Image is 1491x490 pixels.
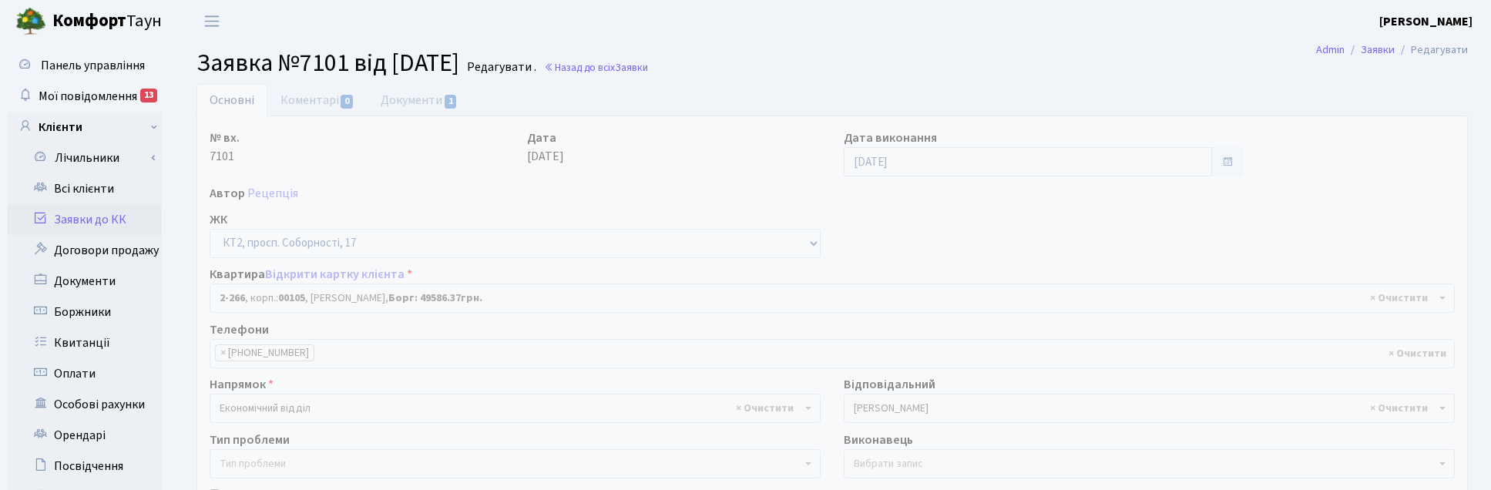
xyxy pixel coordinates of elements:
[844,394,1455,423] span: Корчун І.С.
[368,84,471,116] a: Документи
[8,173,162,204] a: Всі клієнти
[210,210,227,229] label: ЖК
[8,297,162,327] a: Боржники
[515,129,833,176] div: [DATE]
[220,290,245,306] b: 2-266
[220,401,801,416] span: Економічний відділ
[278,290,305,306] b: 00105
[196,45,459,81] span: Заявка №7101 від [DATE]
[220,456,286,472] span: Тип проблеми
[1370,290,1428,306] span: Видалити всі елементи
[1395,42,1468,59] li: Редагувати
[193,8,231,34] button: Переключити навігацію
[527,129,556,147] label: Дата
[215,344,314,361] li: (050)358-87-65
[1370,401,1428,416] span: Видалити всі елементи
[210,321,269,339] label: Телефони
[544,60,648,75] a: Назад до всіхЗаявки
[8,266,162,297] a: Документи
[1379,13,1473,30] b: [PERSON_NAME]
[210,265,412,284] label: Квартира
[210,394,821,423] span: Економічний відділ
[41,57,145,74] span: Панель управління
[341,95,353,109] span: 0
[8,50,162,81] a: Панель управління
[388,290,482,306] b: Борг: 49586.37грн.
[210,431,290,449] label: Тип проблеми
[615,60,648,75] span: Заявки
[8,327,162,358] a: Квитанції
[1389,346,1446,361] span: Видалити всі елементи
[265,266,405,283] a: Відкрити картку клієнта
[210,284,1455,313] span: <b>2-266</b>, корп.: <b>00105</b>, Задорожна Анастасія Сергіївна, <b>Борг: 49586.37грн.</b>
[196,84,267,116] a: Основні
[15,6,46,37] img: logo.png
[8,389,162,420] a: Особові рахунки
[52,8,126,33] b: Комфорт
[854,456,923,472] span: Вибрати запис
[736,401,794,416] span: Видалити всі елементи
[140,89,157,102] div: 13
[52,8,162,35] span: Таун
[8,204,162,235] a: Заявки до КК
[210,129,240,147] label: № вх.
[1361,42,1395,58] a: Заявки
[198,129,515,176] div: 7101
[210,375,274,394] label: Напрямок
[18,143,162,173] a: Лічильники
[8,235,162,266] a: Договори продажу
[220,290,1436,306] span: <b>2-266</b>, корп.: <b>00105</b>, Задорожна Анастасія Сергіївна, <b>Борг: 49586.37грн.</b>
[854,401,1436,416] span: Корчун І.С.
[247,185,298,202] a: Рецепція
[210,184,245,203] label: Автор
[8,420,162,451] a: Орендарі
[39,88,137,105] span: Мої повідомлення
[8,81,162,112] a: Мої повідомлення13
[267,84,368,116] a: Коментарі
[844,431,913,449] label: Виконавець
[844,375,935,394] label: Відповідальний
[8,358,162,389] a: Оплати
[445,95,457,109] span: 1
[844,129,937,147] label: Дата виконання
[464,60,536,75] small: Редагувати .
[8,112,162,143] a: Клієнти
[1293,34,1491,66] nav: breadcrumb
[8,451,162,482] a: Посвідчення
[220,345,226,361] span: ×
[1379,12,1473,31] a: [PERSON_NAME]
[1316,42,1345,58] a: Admin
